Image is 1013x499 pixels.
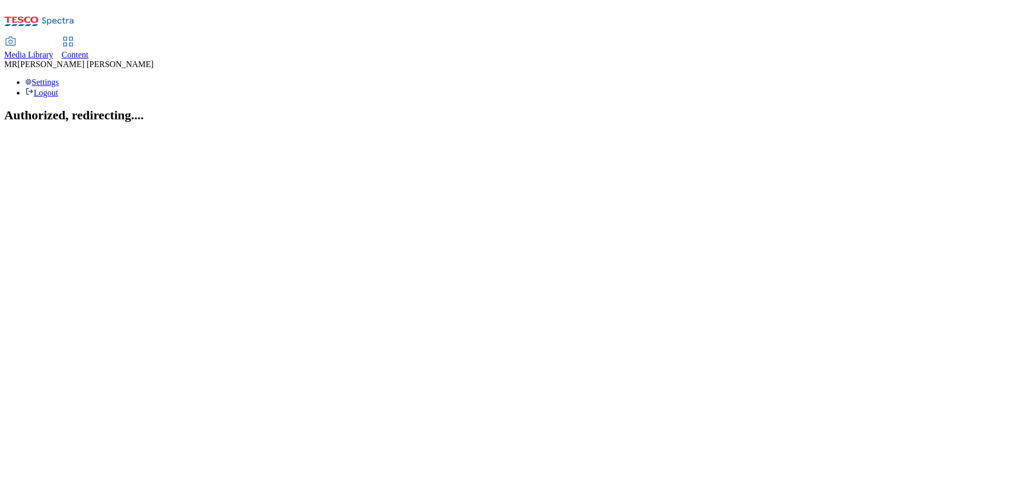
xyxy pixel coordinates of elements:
span: [PERSON_NAME] [PERSON_NAME] [17,60,154,69]
span: MR [4,60,17,69]
h2: Authorized, redirecting.... [4,108,1009,123]
a: Media Library [4,37,53,60]
span: Content [62,50,89,59]
a: Settings [25,78,59,87]
a: Logout [25,88,58,97]
a: Content [62,37,89,60]
span: Media Library [4,50,53,59]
